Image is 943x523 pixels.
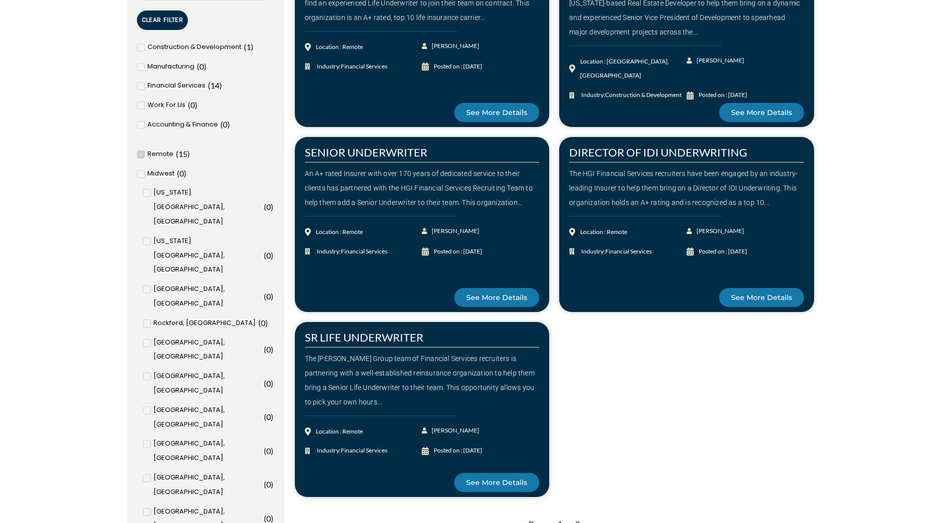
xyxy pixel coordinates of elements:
[264,513,266,523] span: (
[153,234,261,277] span: [US_STATE][GEOGRAPHIC_DATA], [GEOGRAPHIC_DATA]
[264,412,266,421] span: (
[341,446,387,454] span: Financial Services
[266,291,271,301] span: 0
[305,351,540,409] div: The [PERSON_NAME] Group team of Financial Services recruiters is partnering with a well-establish...
[179,168,184,178] span: 0
[271,202,273,211] span: )
[699,88,747,102] div: Posted on : [DATE]
[220,119,223,129] span: (
[153,436,261,465] span: [GEOGRAPHIC_DATA], [GEOGRAPHIC_DATA]
[208,80,210,90] span: (
[266,202,271,211] span: 0
[187,149,190,158] span: )
[258,318,261,327] span: (
[219,80,222,90] span: )
[246,42,251,51] span: 1
[271,378,273,388] span: )
[147,117,218,132] span: Accounting & Finance
[569,244,687,259] a: Industry:Financial Services
[341,247,387,255] span: Financial Services
[210,80,219,90] span: 14
[687,224,745,238] a: [PERSON_NAME]
[190,100,195,109] span: 0
[305,244,422,259] a: Industry:Financial Services
[153,369,261,398] span: [GEOGRAPHIC_DATA], [GEOGRAPHIC_DATA]
[434,443,482,458] div: Posted on : [DATE]
[264,202,266,211] span: (
[266,446,271,455] span: 0
[251,42,253,51] span: )
[266,412,271,421] span: 0
[266,250,271,260] span: 0
[719,103,804,122] a: See More Details
[731,109,792,116] span: See More Details
[316,424,363,439] div: Location : Remote
[569,88,687,102] a: Industry:Construction & Development
[188,100,190,109] span: (
[580,54,687,83] div: Location : [GEOGRAPHIC_DATA], [GEOGRAPHIC_DATA]
[271,479,273,489] span: )
[305,59,422,74] a: Industry:Financial Services
[314,244,387,259] span: Industry:
[266,479,271,489] span: 0
[184,168,186,178] span: )
[731,294,792,301] span: See More Details
[178,149,187,158] span: 15
[271,344,273,354] span: )
[271,291,273,301] span: )
[147,59,194,74] span: Manufacturing
[434,244,482,259] div: Posted on : [DATE]
[147,78,205,93] span: Financial Services
[341,62,387,70] span: Financial Services
[429,224,479,238] span: [PERSON_NAME]
[271,412,273,421] span: )
[719,288,804,307] a: See More Details
[264,250,266,260] span: (
[137,10,188,30] button: Clear Filter
[147,98,185,112] span: Work For Us
[694,224,744,238] span: [PERSON_NAME]
[153,316,256,330] span: Rockford, [GEOGRAPHIC_DATA]
[466,294,527,301] span: See More Details
[454,103,539,122] a: See More Details
[195,100,197,109] span: )
[605,91,682,98] span: Construction & Development
[429,39,479,53] span: [PERSON_NAME]
[147,166,174,181] span: Midwest
[454,288,539,307] a: See More Details
[264,291,266,301] span: (
[569,145,747,159] a: DIRECTOR OF IDI UNDERWRITING
[699,244,747,259] div: Posted on : [DATE]
[227,119,230,129] span: )
[264,479,266,489] span: (
[694,53,744,68] span: [PERSON_NAME]
[422,224,480,238] a: [PERSON_NAME]
[429,423,479,438] span: [PERSON_NAME]
[434,59,482,74] div: Posted on : [DATE]
[314,59,387,74] span: Industry:
[305,330,423,344] a: SR LIFE UNDERWRITER
[605,247,652,255] span: Financial Services
[147,147,173,161] span: Remote
[271,513,273,523] span: )
[454,473,539,492] a: See More Details
[579,244,652,259] span: Industry:
[153,403,261,432] span: [GEOGRAPHIC_DATA], [GEOGRAPHIC_DATA]
[153,470,261,499] span: [GEOGRAPHIC_DATA], [GEOGRAPHIC_DATA]
[176,149,178,158] span: (
[153,282,261,311] span: [GEOGRAPHIC_DATA], [GEOGRAPHIC_DATA]
[314,443,387,458] span: Industry:
[244,42,246,51] span: (
[197,61,199,71] span: (
[264,344,266,354] span: (
[261,318,265,327] span: 0
[316,225,363,239] div: Location : Remote
[422,423,480,438] a: [PERSON_NAME]
[569,166,804,209] div: The HGI Financial Services recruiters have been engaged by an industry-leading Insurer to help th...
[147,40,241,54] span: Construction & Development
[204,61,206,71] span: )
[223,119,227,129] span: 0
[687,53,745,68] a: [PERSON_NAME]
[199,61,204,71] span: 0
[266,344,271,354] span: 0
